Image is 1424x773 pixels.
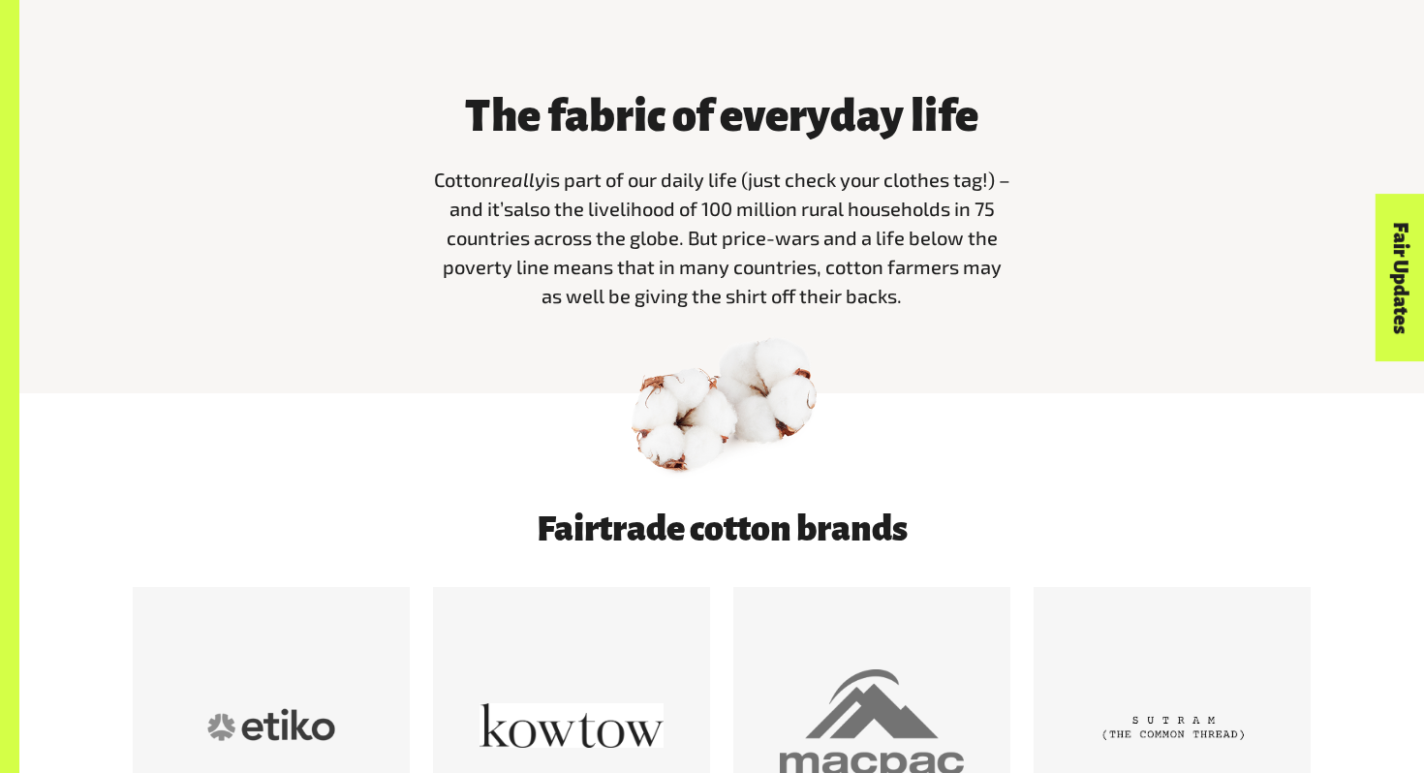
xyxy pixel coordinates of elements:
[230,510,1214,548] h3: Fairtrade cotton brands
[620,306,823,510] img: 06 Cotton
[443,197,1002,307] span: also the livelihood of 100 million rural households in 75 countries across the globe. But price-w...
[493,168,545,191] span: really
[431,92,1012,140] h3: The fabric of everyday life
[449,168,1010,220] span: is part of our daily life (just check your clothes tag!) – and it’s
[434,168,493,191] span: Cotton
